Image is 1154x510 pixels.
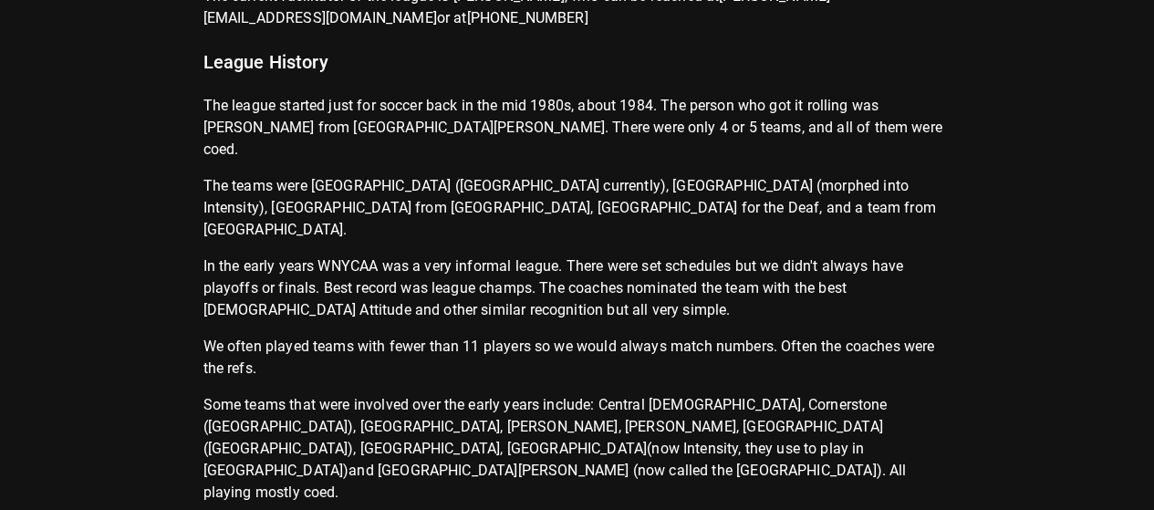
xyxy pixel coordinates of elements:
[466,9,587,26] a: [PHONE_NUMBER]
[203,394,951,504] p: Some teams that were involved over the early years include: Central [DEMOGRAPHIC_DATA], Cornersto...
[203,336,951,380] p: We often played teams with fewer than 11 players so we would always match numbers. Often the coac...
[203,95,951,161] p: The league started just for soccer back in the mid 1980s, about 1984. The person who got it rolli...
[203,47,951,77] p: League History
[203,255,951,321] p: In the early years WNYCAA was a very informal league. There were set schedules but we didn't alwa...
[203,175,951,241] p: The teams were [GEOGRAPHIC_DATA] ([GEOGRAPHIC_DATA] currently), [GEOGRAPHIC_DATA] (morphed into I...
